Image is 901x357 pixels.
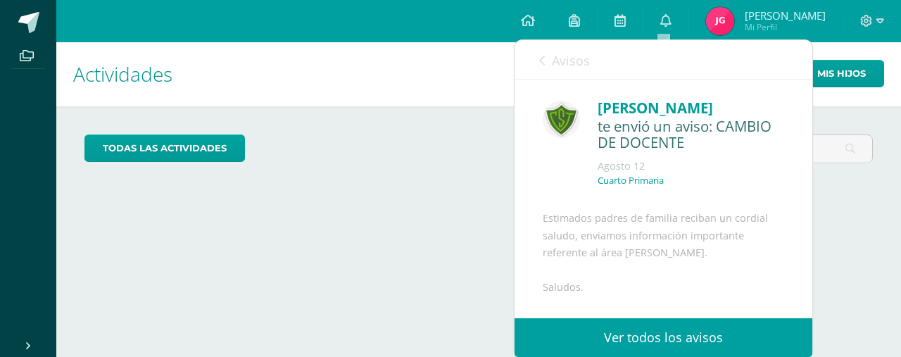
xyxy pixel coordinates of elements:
[543,101,580,138] img: c7e4502288b633c389763cda5c4117dc.png
[598,175,664,187] p: Cuarto Primaria
[706,7,734,35] img: 6bc75e294178459b2a19e8889283e9f9.png
[817,61,866,87] span: Mis hijos
[598,159,784,173] div: Agosto 12
[84,134,245,162] a: todas las Actividades
[73,42,884,106] h1: Actividades
[515,318,812,357] a: Ver todos los avisos
[745,21,826,33] span: Mi Perfil
[784,60,884,87] a: Mis hijos
[552,52,590,69] span: Avisos
[745,8,826,23] span: [PERSON_NAME]
[598,118,784,151] div: te envió un aviso: CAMBIO DE DOCENTE
[598,97,784,119] div: [PERSON_NAME]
